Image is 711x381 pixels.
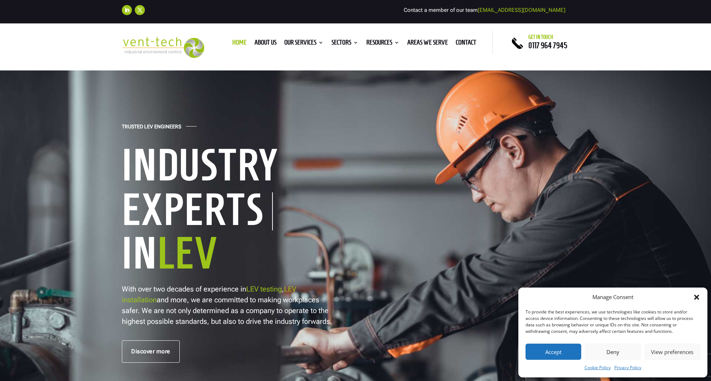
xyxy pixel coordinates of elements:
[122,340,180,363] a: Discover more
[157,229,218,276] span: LEV
[232,40,247,48] a: Home
[592,293,633,302] div: Manage Consent
[645,344,700,360] button: View preferences
[135,5,145,15] a: Follow on X
[526,309,699,335] div: To provide the best experiences, we use technologies like cookies to store and/or access device i...
[284,40,324,48] a: Our Services
[122,142,345,191] h1: Industry
[404,7,565,13] span: Contact a member of our team
[122,124,181,133] h4: Trusted LEV Engineers
[584,363,611,372] a: Cookie Policy
[693,294,700,301] div: Close dialog
[122,5,132,15] a: Follow on LinkedIn
[528,41,567,50] a: 0117 964 7945
[122,37,204,58] img: 2023-09-27T08_35_16.549ZVENT-TECH---Clear-background
[585,344,641,360] button: Deny
[122,230,345,279] h1: In
[331,40,358,48] a: Sectors
[614,363,641,372] a: Privacy Policy
[122,192,273,230] h1: Experts
[407,40,448,48] a: Areas We Serve
[366,40,399,48] a: Resources
[478,7,565,13] a: [EMAIL_ADDRESS][DOMAIN_NAME]
[246,285,282,293] a: LEV testing
[528,34,553,40] span: Get in touch
[122,284,334,327] p: With over two decades of experience in , and more, we are committed to making workplaces safer. W...
[526,344,581,360] button: Accept
[456,40,476,48] a: Contact
[254,40,276,48] a: About us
